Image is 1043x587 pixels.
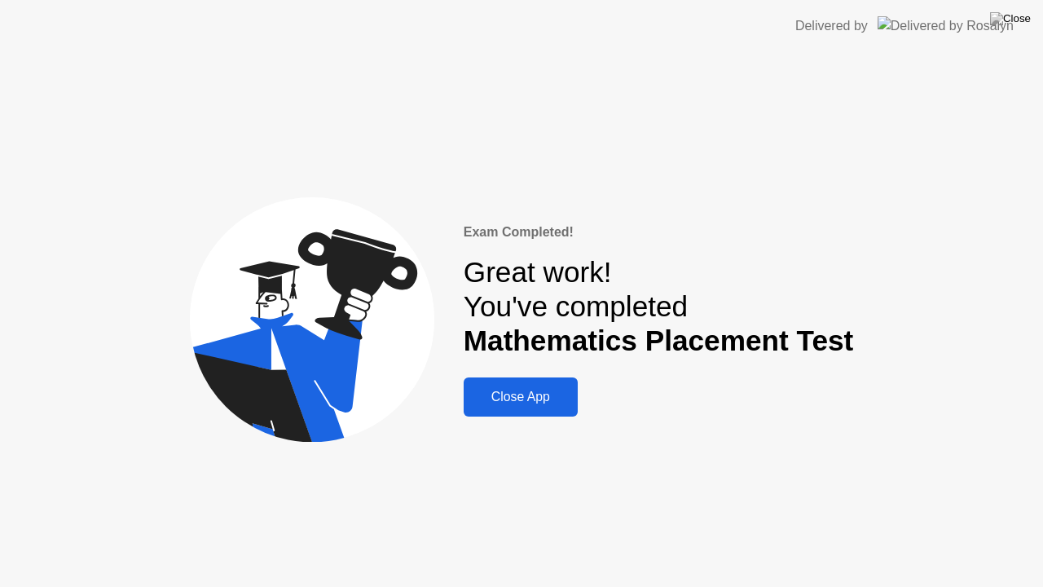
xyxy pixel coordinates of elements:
[469,390,573,404] div: Close App
[878,16,1014,35] img: Delivered by Rosalyn
[464,324,853,356] b: Mathematics Placement Test
[990,12,1031,25] img: Close
[464,223,853,242] div: Exam Completed!
[464,377,578,417] button: Close App
[795,16,868,36] div: Delivered by
[464,255,853,359] div: Great work! You've completed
